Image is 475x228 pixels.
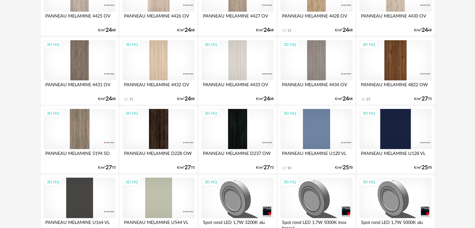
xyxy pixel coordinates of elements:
div: 3D HQ [44,40,62,48]
div: €/m² 68 [177,28,195,32]
div: 13 [287,28,291,32]
div: PANNEAU MELAMINE 4433 OV [201,80,273,93]
a: 3D HQ PANNEAU MELAMINE 5194 SD €/m²2773 [41,106,118,173]
span: 24 [264,97,270,101]
div: 23 [366,97,370,101]
div: 3D HQ [360,109,378,117]
div: €/m² 73 [256,165,274,170]
div: 3D HQ [281,109,299,117]
a: 3D HQ PANNEAU MELAMINE 4434 OV €/m²2468 [278,37,355,105]
span: 25 [343,165,349,170]
a: 3D HQ PANNEAU MELAMINE U120 VL 10 €/m²2570 [278,106,355,173]
div: PANNEAU MELAMINE D237 OW [201,149,273,161]
span: 24 [343,28,349,32]
a: 3D HQ PANNEAU MELAMINE 4431 OV €/m²2468 [41,37,118,105]
span: 24 [264,28,270,32]
div: PANNEAU MELAMINE 4428 OV [280,12,352,24]
div: €/m² 68 [98,97,116,101]
div: PANNEAU MELAMINE 4426 OV [122,12,194,24]
a: 3D HQ PANNEAU MELAMINE U128 VL €/m²2570 [357,106,434,173]
div: 3D HQ [123,40,141,48]
div: €/m² 73 [414,97,432,101]
div: 10 [287,166,291,170]
span: 24 [106,97,112,101]
div: €/m² 68 [256,97,274,101]
span: 24 [185,97,191,101]
div: PANNEAU MELAMINE 4822 OW [359,80,431,93]
span: 25 [422,165,428,170]
div: €/m² 68 [177,97,195,101]
span: 27 [185,165,191,170]
div: 3D HQ [44,178,62,186]
div: 3D HQ [123,109,141,117]
div: 15 [129,97,133,101]
div: 3D HQ [360,178,378,186]
div: 3D HQ [123,178,141,186]
div: PANNEAU MELAMINE 4434 OV [280,80,352,93]
span: 27 [422,97,428,101]
div: PANNEAU MELAMINE 4432 OV [122,80,194,93]
div: PANNEAU MELAMINE 4427 OV [201,12,273,24]
div: 3D HQ [202,178,220,186]
div: PANNEAU MELAMINE U128 VL [359,149,431,161]
div: PANNEAU MELAMINE U120 VL [280,149,352,161]
div: 3D HQ [360,40,378,48]
div: 3D HQ [202,40,220,48]
span: 24 [343,97,349,101]
div: €/m² 70 [414,165,432,170]
a: 3D HQ PANNEAU MELAMINE 4432 OV 15 €/m²2468 [120,37,197,105]
div: PANNEAU MELAMINE 4430 OV [359,12,431,24]
div: €/m² 68 [256,28,274,32]
span: 27 [264,165,270,170]
span: 27 [106,165,112,170]
a: 3D HQ PANNEAU MELAMINE D228 OW €/m²2773 [120,106,197,173]
div: €/m² 73 [177,165,195,170]
div: PANNEAU MELAMINE 4425 OV [44,12,116,24]
div: €/m² 68 [335,97,353,101]
div: €/m² 68 [98,28,116,32]
a: 3D HQ PANNEAU MELAMINE D237 OW €/m²2773 [199,106,276,173]
span: 24 [185,28,191,32]
div: PANNEAU MELAMINE 4431 OV [44,80,116,93]
span: 24 [106,28,112,32]
div: €/m² 70 [335,165,353,170]
div: PANNEAU MELAMINE 5194 SD [44,149,116,161]
div: €/m² 68 [414,28,432,32]
div: 3D HQ [44,109,62,117]
span: 24 [422,28,428,32]
div: 3D HQ [281,40,299,48]
a: 3D HQ PANNEAU MELAMINE 4822 OW 23 €/m²2773 [357,37,434,105]
div: €/m² 68 [335,28,353,32]
div: 3D HQ [281,178,299,186]
div: PANNEAU MELAMINE D228 OW [122,149,194,161]
a: 3D HQ PANNEAU MELAMINE 4433 OV €/m²2468 [199,37,276,105]
div: 3D HQ [202,109,220,117]
div: €/m² 73 [98,165,116,170]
